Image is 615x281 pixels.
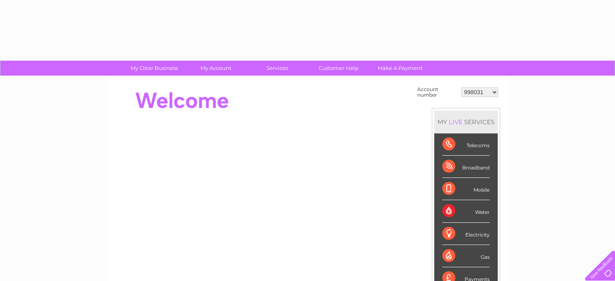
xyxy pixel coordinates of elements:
div: LIVE [447,118,464,126]
a: Services [244,61,311,76]
td: Account number [415,85,459,100]
div: Electricity [442,223,490,245]
a: My Account [182,61,249,76]
div: Gas [442,245,490,267]
a: Customer Help [305,61,372,76]
div: Telecoms [442,133,490,156]
div: Mobile [442,178,490,200]
div: Broadband [442,156,490,178]
div: Water [442,200,490,222]
a: My Clear Business [121,61,188,76]
div: MY SERVICES [434,110,498,133]
a: Make A Payment [367,61,433,76]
